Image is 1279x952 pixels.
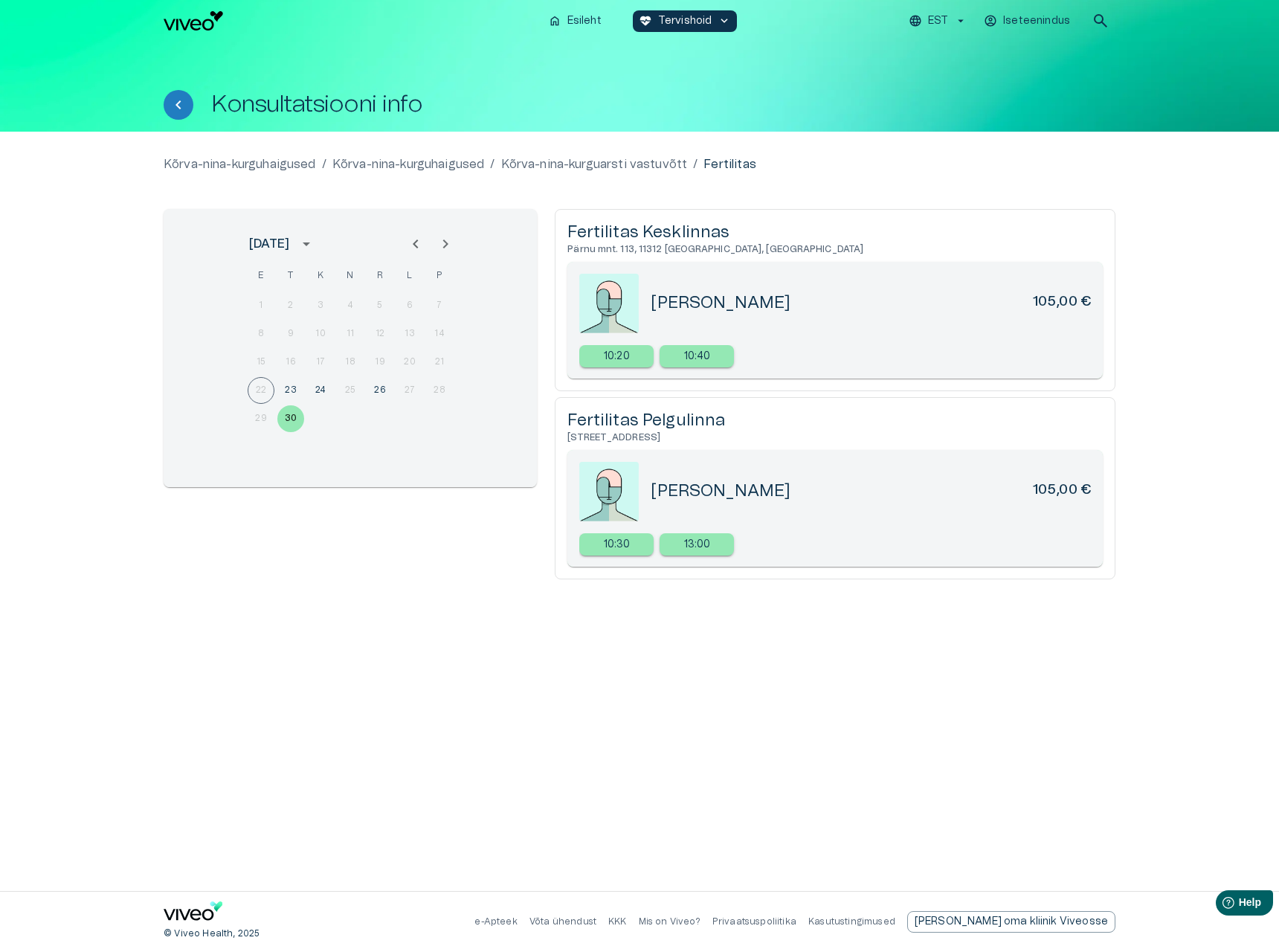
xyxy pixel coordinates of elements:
[1032,480,1091,502] h6: 105,00 €
[604,537,631,553] p: 10:30
[660,345,734,367] div: 10:40
[906,10,970,32] button: EST
[567,431,1103,444] h6: [STREET_ADDRESS]
[164,155,316,173] a: Kõrva-nina-kurguhaigused
[808,917,895,926] a: Kasutustingimused
[660,533,734,556] a: Select new timeslot for rescheduling
[982,10,1074,32] button: Iseteenindus
[337,261,364,291] span: neljapäev
[277,377,304,404] button: 23
[658,13,712,29] p: Tervishoid
[579,274,639,333] img: doctorPlaceholder-zWS651l2.jpeg
[367,377,393,404] button: 26
[396,261,423,291] span: laupäev
[249,235,289,253] div: [DATE]
[474,917,517,926] a: e-Apteek
[651,292,790,314] h5: [PERSON_NAME]
[164,927,260,940] p: © Viveo Health, 2025
[907,911,1115,933] div: [PERSON_NAME] oma kliinik Viveosse
[579,345,654,367] a: Select new timeslot for rescheduling
[567,243,1103,256] h6: Pärnu mnt. 113, 11312 [GEOGRAPHIC_DATA], [GEOGRAPHIC_DATA]
[651,480,790,502] h5: [PERSON_NAME]
[633,10,738,32] button: ecg_heartTervishoidkeyboard_arrow_down
[1086,6,1115,36] button: open search modal
[431,229,460,259] button: Next month
[277,405,304,432] button: 30
[248,261,274,291] span: esmaspäev
[164,901,223,926] a: Navigate to home page
[928,13,948,29] p: EST
[490,155,494,173] p: /
[718,14,731,28] span: keyboard_arrow_down
[307,261,334,291] span: kolmapäev
[684,537,711,553] p: 13:00
[548,14,561,28] span: home
[501,155,688,173] a: Kõrva-nina-kurguarsti vastuvõtt
[907,911,1115,933] a: Send email to partnership request to viveo
[660,533,734,556] div: 13:00
[639,14,652,28] span: ecg_heart
[367,261,393,291] span: reede
[164,90,193,120] button: Tagasi
[1092,12,1109,30] span: search
[604,349,630,364] p: 10:20
[294,231,319,257] button: calendar view is open, switch to year view
[567,222,1103,243] h5: Fertilitas Kesklinnas
[567,13,602,29] p: Esileht
[684,349,711,364] p: 10:40
[579,533,654,556] a: Select new timeslot for rescheduling
[1032,292,1091,314] h6: 105,00 €
[693,155,698,173] p: /
[164,11,536,30] a: Navigate to homepage
[608,917,627,926] a: KKK
[660,345,734,367] a: Select new timeslot for rescheduling
[1003,13,1070,29] p: Iseteenindus
[579,462,639,521] img: doctorPlaceholder-zWS651l2.jpeg
[915,914,1108,930] p: [PERSON_NAME] oma kliinik Viveosse
[579,345,654,367] div: 10:20
[322,155,326,173] p: /
[332,155,485,173] a: Kõrva-nina-kurguhaigused
[164,11,223,30] img: Viveo logo
[211,91,422,118] h1: Konsultatsiooni info
[579,533,654,556] div: 10:30
[542,10,609,32] button: homeEsileht
[703,155,756,173] p: Fertilitas
[529,916,596,928] p: Võta ühendust
[426,261,453,291] span: pühapäev
[307,377,334,404] button: 24
[277,261,304,291] span: teisipäev
[639,916,700,928] p: Mis on Viveo?
[1163,884,1279,926] iframe: Help widget launcher
[567,410,1103,431] h5: Fertilitas Pelgulinna
[712,917,796,926] a: Privaatsuspoliitika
